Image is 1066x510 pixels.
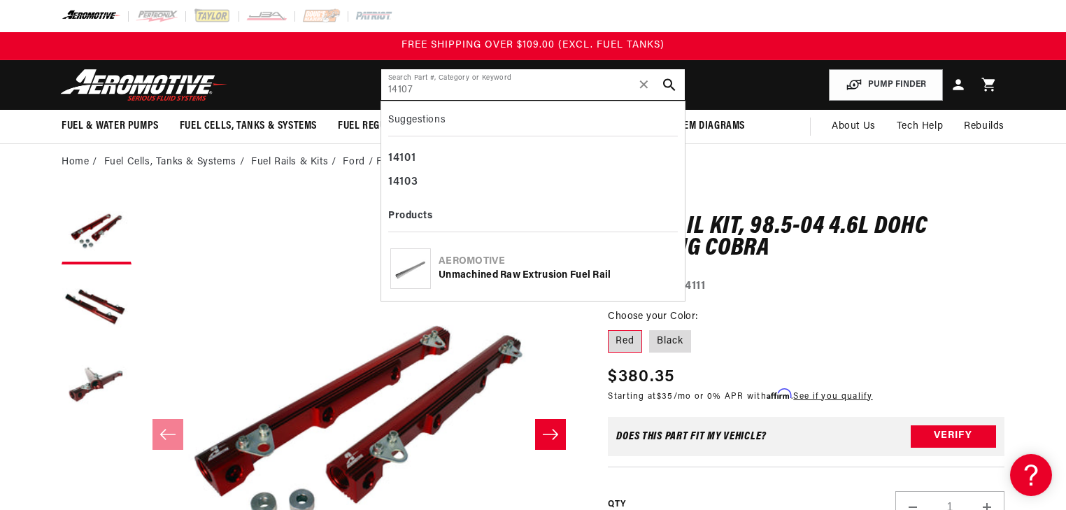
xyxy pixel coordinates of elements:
div: Part Number: [608,278,1004,296]
a: Home [62,155,89,170]
summary: Fuel Regulators [327,110,430,143]
a: Fuel Rails & Kits [251,155,328,170]
div: 14103 [388,171,678,194]
span: Tech Help [897,119,943,134]
button: Slide left [152,419,183,450]
strong: 14111 [681,281,706,292]
div: Suggestions [388,108,678,136]
img: Unmachined Raw Extrusion Fuel Rail [391,255,430,282]
span: Rebuilds [964,119,1004,134]
span: Fuel & Water Pumps [62,119,159,134]
button: Load image 1 in gallery view [62,194,132,264]
label: Black [649,330,691,353]
span: Affirm [767,389,791,399]
legend: Choose your Color: [608,309,699,324]
button: Load image 2 in gallery view [62,271,132,341]
summary: Fuel Cells, Tanks & Systems [169,110,327,143]
summary: Tech Help [886,110,953,143]
summary: System Diagrams [652,110,755,143]
span: System Diagrams [662,119,745,134]
a: About Us [821,110,886,143]
span: About Us [832,121,876,132]
button: Slide right [535,419,566,450]
li: Fuel Rail Kit, 98.5-04 4.6L DOHC Mustang Cobra [376,155,608,170]
label: Red [608,330,642,353]
button: PUMP FINDER [829,69,943,101]
div: Does This part fit My vehicle? [616,431,767,442]
span: Fuel Cells, Tanks & Systems [180,119,317,134]
span: Fuel Regulators [338,119,420,134]
a: See if you qualify - Learn more about Affirm Financing (opens in modal) [793,392,872,401]
button: Load image 3 in gallery view [62,348,132,418]
button: search button [654,69,685,100]
button: Verify [911,425,996,448]
summary: Fuel & Water Pumps [51,110,169,143]
a: Ford [343,155,364,170]
div: Unmachined Raw Extrusion Fuel Rail [439,269,676,283]
summary: Rebuilds [953,110,1015,143]
div: 14101 [388,147,678,171]
b: Products [388,211,432,221]
span: $35 [657,392,674,401]
img: Aeromotive [57,69,232,101]
nav: breadcrumbs [62,155,1004,170]
span: FREE SHIPPING OVER $109.00 (EXCL. FUEL TANKS) [401,40,665,50]
span: $380.35 [608,364,674,390]
li: Fuel Cells, Tanks & Systems [104,155,248,170]
input: Search by Part Number, Category or Keyword [381,69,685,100]
div: Aeromotive [439,255,676,269]
h1: Fuel Rail Kit, 98.5-04 4.6L DOHC Mustang Cobra [608,216,1004,260]
p: Starting at /mo or 0% APR with . [608,390,872,403]
span: ✕ [638,73,651,96]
